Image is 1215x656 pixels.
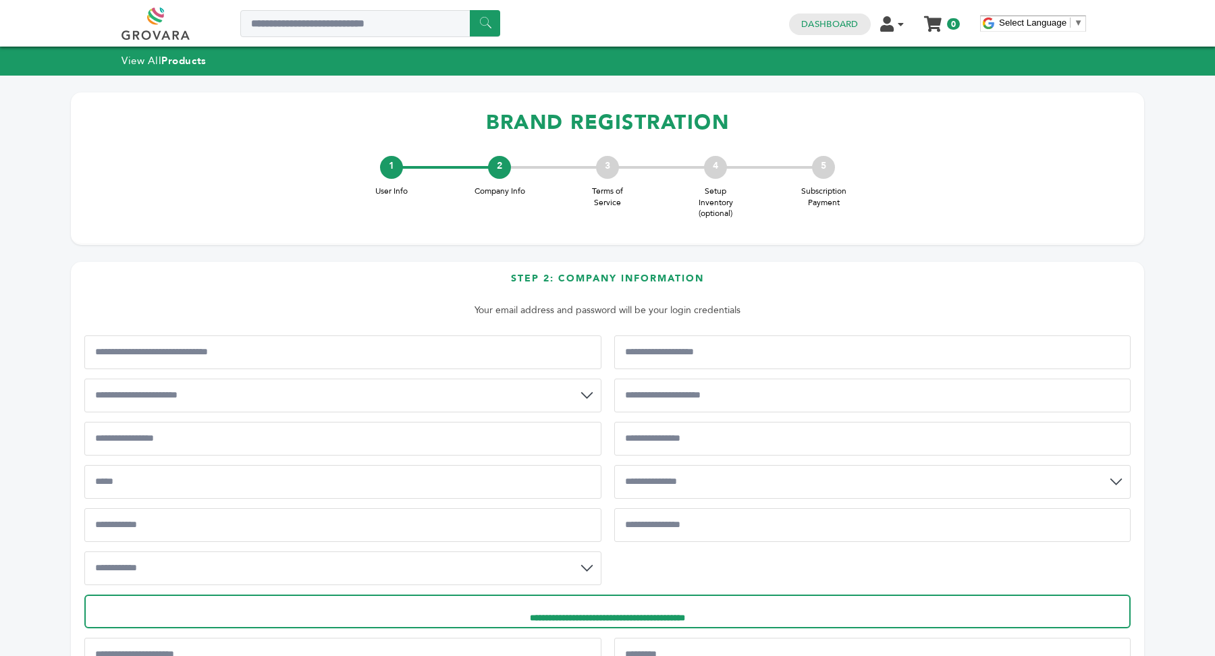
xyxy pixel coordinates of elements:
[364,186,418,197] span: User Info
[122,54,207,67] a: View AllProducts
[84,422,601,456] input: Street Address 1*
[796,186,850,209] span: Subscription Payment
[84,335,601,369] input: Business Name/Company Legal Name*
[240,10,500,37] input: Search a product or brand...
[999,18,1083,28] a: Select Language​
[473,186,526,197] span: Company Info
[1074,18,1083,28] span: ▼
[801,18,858,30] a: Dashboard
[812,156,835,179] div: 5
[614,422,1131,456] input: Street Address 2
[84,508,601,542] input: Postal Code*
[380,156,403,179] div: 1
[999,18,1066,28] span: Select Language
[925,12,941,26] a: My Cart
[161,54,206,67] strong: Products
[91,302,1124,319] p: Your email address and password will be your login credentials
[84,103,1131,142] h1: BRAND REGISTRATION
[614,508,1131,542] input: Company Website*
[688,186,742,219] span: Setup Inventory (optional)
[580,186,634,209] span: Terms of Service
[84,272,1131,296] h3: Step 2: Company Information
[614,335,1131,369] input: Business Tax ID/EIN*
[488,156,511,179] div: 2
[614,379,1131,412] input: Business Phone Number*
[704,156,727,179] div: 4
[1070,18,1071,28] span: ​
[596,156,619,179] div: 3
[947,18,960,30] span: 0
[84,465,601,499] input: City*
